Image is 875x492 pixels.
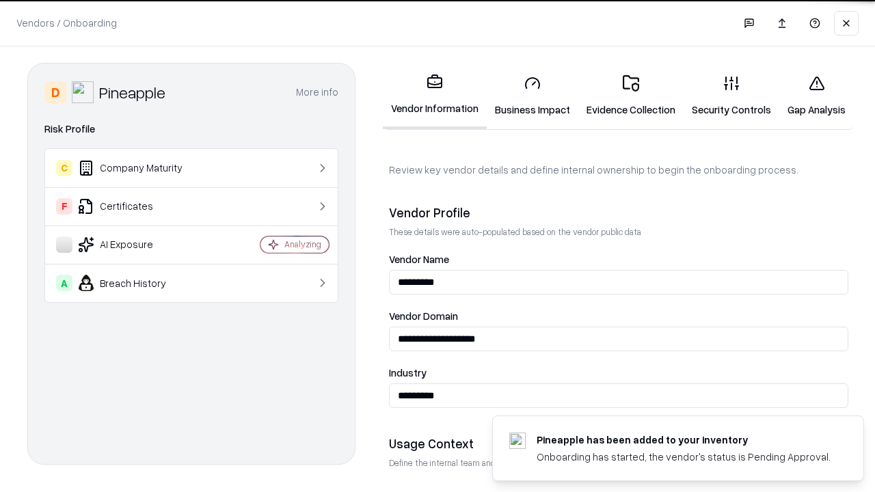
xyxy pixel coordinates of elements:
[389,163,848,177] p: Review key vendor details and define internal ownership to begin the onboarding process.
[389,457,848,469] p: Define the internal team and reason for using this vendor. This helps assess business relevance a...
[72,81,94,103] img: Pineapple
[44,121,338,137] div: Risk Profile
[56,275,72,291] div: A
[389,226,848,238] p: These details were auto-populated based on the vendor public data
[389,311,848,321] label: Vendor Domain
[389,254,848,264] label: Vendor Name
[56,275,219,291] div: Breach History
[537,450,831,464] div: Onboarding has started, the vendor's status is Pending Approval.
[389,435,848,452] div: Usage Context
[56,198,72,215] div: F
[44,81,66,103] div: D
[537,433,831,447] div: Pineapple has been added to your inventory
[56,160,219,176] div: Company Maturity
[509,433,526,449] img: pineappleenergy.com
[56,160,72,176] div: C
[16,16,117,30] p: Vendors / Onboarding
[389,204,848,221] div: Vendor Profile
[487,64,578,128] a: Business Impact
[779,64,854,128] a: Gap Analysis
[383,63,487,129] a: Vendor Information
[99,81,165,103] div: Pineapple
[296,80,338,105] button: More info
[578,64,684,128] a: Evidence Collection
[56,198,219,215] div: Certificates
[284,238,321,250] div: Analyzing
[56,236,219,253] div: AI Exposure
[389,368,848,378] label: Industry
[684,64,779,128] a: Security Controls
